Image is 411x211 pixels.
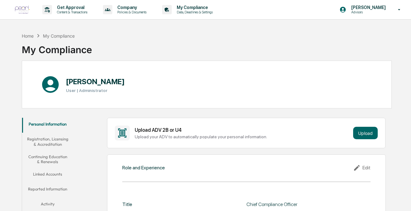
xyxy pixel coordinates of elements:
[52,10,91,14] p: Content & Transactions
[66,88,125,93] h3: User | Administrator
[353,127,378,139] button: Upload
[52,5,91,10] p: Get Approval
[172,10,216,14] p: Data, Deadlines & Settings
[22,39,92,55] div: My Compliance
[22,133,73,150] button: Registration, Licensing & Accreditation
[135,127,351,133] div: Upload ADV 2B or U4
[346,10,389,14] p: Advisors
[135,134,351,139] div: Upload your ADV to automatically populate your personal information.
[66,77,125,86] h1: [PERSON_NAME]
[22,168,73,183] button: Linked Accounts
[246,201,371,207] div: Chief Compliance Officer
[22,118,73,133] button: Personal Information
[15,6,30,14] img: logo
[353,164,371,172] div: Edit
[122,165,165,171] div: Role and Experience
[43,33,75,39] div: My Compliance
[346,5,389,10] p: [PERSON_NAME]
[22,183,73,198] button: Reported Information
[172,5,216,10] p: My Compliance
[122,201,132,207] div: Title
[22,150,73,168] button: Continuing Education & Renewals
[112,5,150,10] p: Company
[112,10,150,14] p: Policies & Documents
[22,33,34,39] div: Home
